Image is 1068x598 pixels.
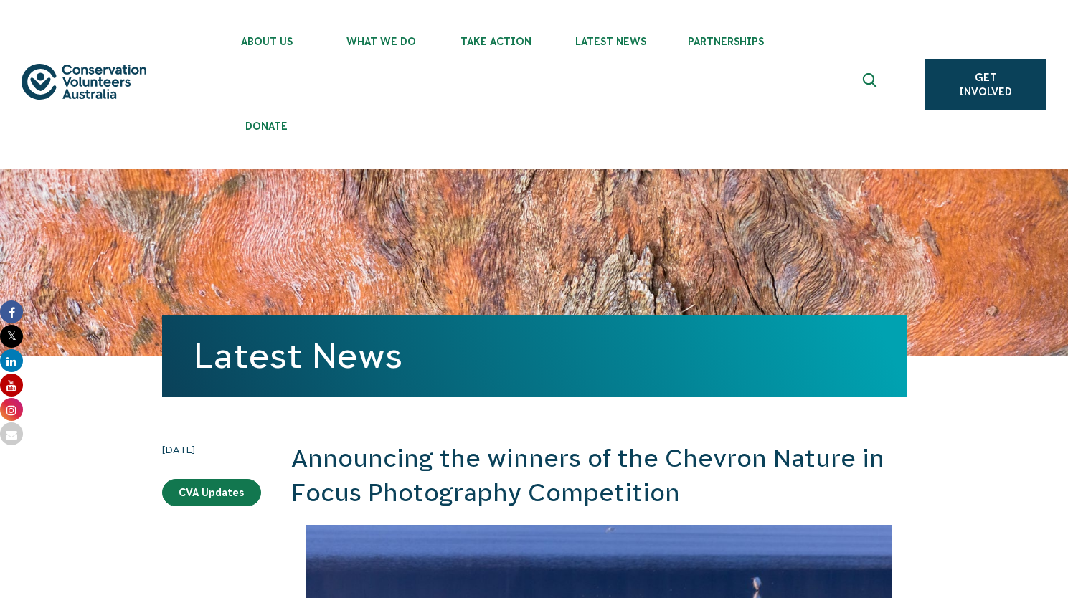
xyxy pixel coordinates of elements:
span: About Us [209,36,324,47]
a: CVA Updates [162,479,261,506]
span: Latest News [554,36,668,47]
time: [DATE] [162,442,261,457]
h2: Announcing the winners of the Chevron Nature in Focus Photography Competition [291,442,907,510]
a: Latest News [194,336,402,375]
button: Expand search box Close search box [854,67,889,102]
span: Donate [209,120,324,132]
span: Partnerships [668,36,783,47]
img: logo.svg [22,64,146,100]
a: Get Involved [925,59,1046,110]
span: Take Action [439,36,554,47]
span: Expand search box [863,73,881,96]
span: What We Do [324,36,439,47]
